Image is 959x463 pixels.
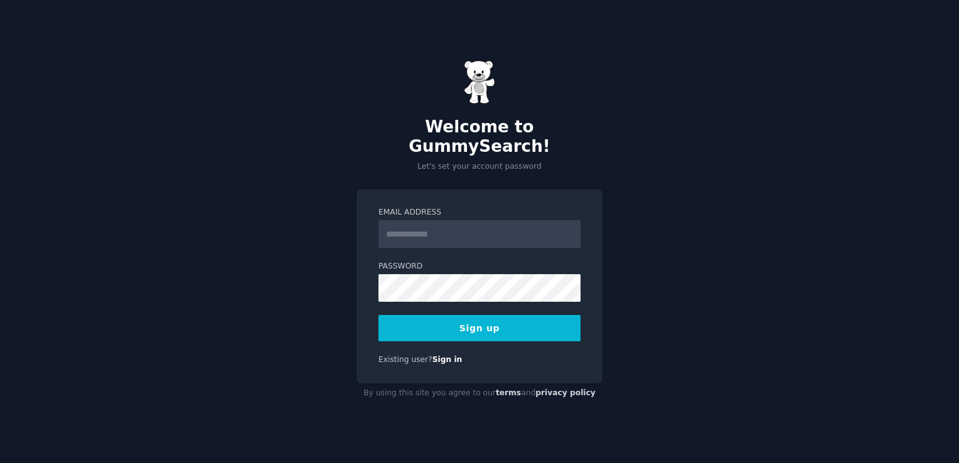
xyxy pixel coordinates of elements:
h2: Welcome to GummySearch! [356,117,603,157]
label: Password [378,261,581,272]
a: privacy policy [535,388,596,397]
p: Let's set your account password [356,161,603,173]
a: terms [496,388,521,397]
div: By using this site you agree to our and [356,383,603,403]
button: Sign up [378,315,581,341]
label: Email Address [378,207,581,218]
span: Existing user? [378,355,432,364]
img: Gummy Bear [464,60,495,104]
a: Sign in [432,355,463,364]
